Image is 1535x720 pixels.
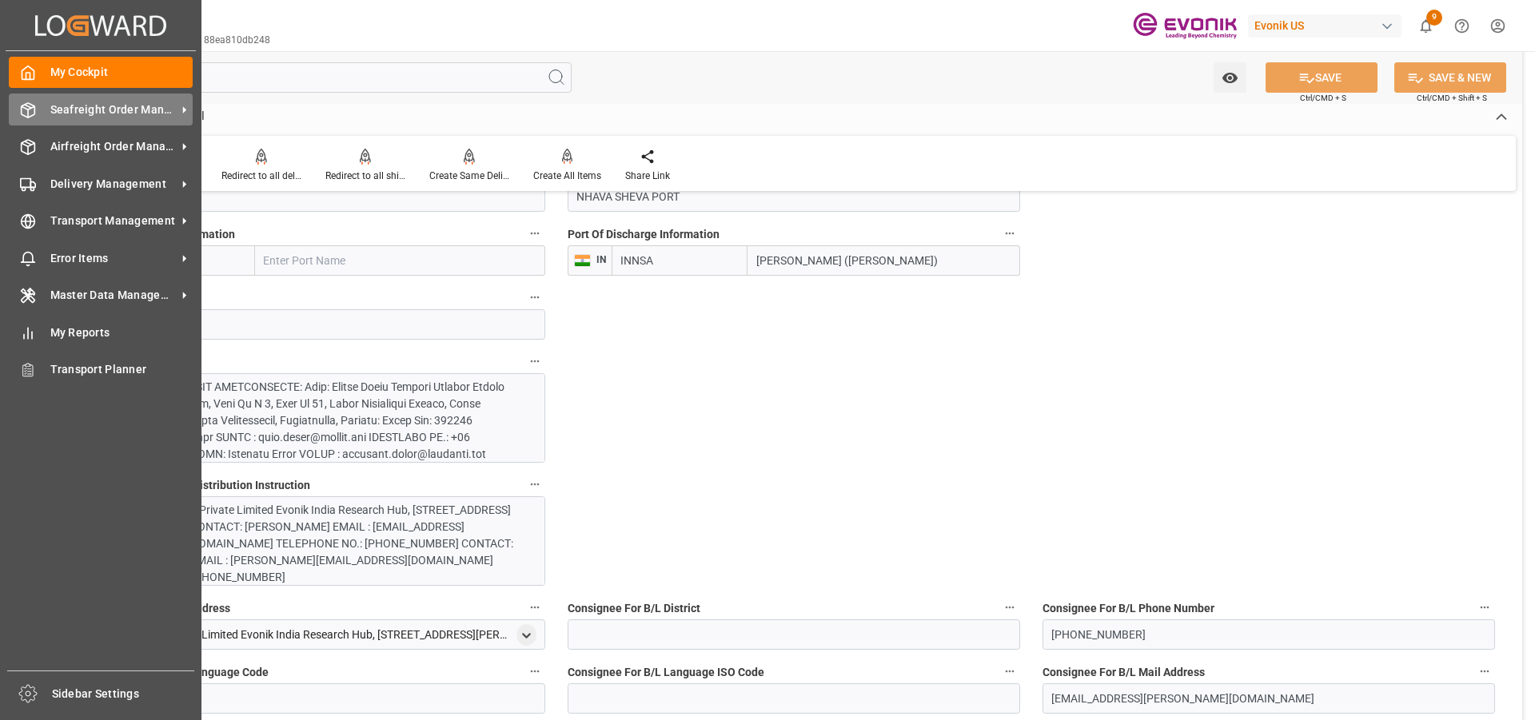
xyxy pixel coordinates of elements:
[1214,62,1246,93] button: open menu
[1043,664,1205,681] span: Consignee For B/L Mail Address
[524,661,545,682] button: Consignee For B/L Language Code
[9,316,193,348] a: My Reports
[1474,597,1495,618] button: Consignee For B/L Phone Number
[1444,8,1480,44] button: Help Center
[1394,62,1506,93] button: SAVE & NEW
[1248,14,1401,38] div: Evonik US
[999,223,1020,244] button: Port Of Discharge Information
[50,250,177,267] span: Error Items
[50,138,177,155] span: Airfreight Order Management
[1266,62,1378,93] button: SAVE
[102,627,512,643] div: Evonik India Private Limited Evonik India Research Hub, [STREET_ADDRESS][PERSON_NAME], , [GEOGRAP...
[612,245,748,276] input: Enter Locode
[50,361,193,378] span: Transport Planner
[748,245,1020,276] input: Enter Port Name
[50,287,177,304] span: Master Data Management
[50,324,193,341] span: My Reports
[625,169,670,183] div: Share Link
[1248,10,1408,41] button: Evonik US
[52,686,195,702] span: Sidebar Settings
[1300,92,1346,104] span: Ctrl/CMD + S
[568,600,700,617] span: Consignee For B/L District
[9,57,193,88] a: My Cockpit
[1474,661,1495,682] button: Consignee For B/L Mail Address
[568,226,720,243] span: Port Of Discharge Information
[1417,92,1487,104] span: Ctrl/CMD + Shift + S
[50,213,177,229] span: Transport Management
[533,169,601,183] div: Create All Items
[524,287,545,308] button: U.S. State Of Origin
[255,245,545,276] input: Enter Port Name
[1408,8,1444,44] button: show 9 new notifications
[429,169,509,183] div: Create Same Delivery Date
[524,223,545,244] button: Port Of Loading Information
[1426,10,1442,26] span: 9
[591,254,606,265] span: IN
[524,474,545,495] button: Physical Document Distribution Instruction
[524,351,545,372] button: Text Information
[524,597,545,618] button: Consignee For B/L Address
[999,597,1020,618] button: Consignee For B/L District
[9,354,193,385] a: Transport Planner
[1043,600,1214,617] span: Consignee For B/L Phone Number
[574,254,591,267] img: country
[50,64,193,81] span: My Cockpit
[93,477,310,494] span: Physical Document Distribution Instruction
[568,664,764,681] span: Consignee For B/L Language ISO Code
[1133,12,1237,40] img: Evonik-brand-mark-Deep-Purple-RGB.jpeg_1700498283.jpeg
[516,624,536,646] div: open menu
[50,176,177,193] span: Delivery Management
[74,62,572,93] input: Search Fields
[102,502,524,586] div: Name: Evonik India Private Limited Evonik India Research Hub, [STREET_ADDRESS][PERSON_NAME] CONTA...
[50,101,177,118] span: Seafreight Order Management
[221,169,301,183] div: Redirect to all deliveries
[999,661,1020,682] button: Consignee For B/L Language ISO Code
[325,169,405,183] div: Redirect to all shipments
